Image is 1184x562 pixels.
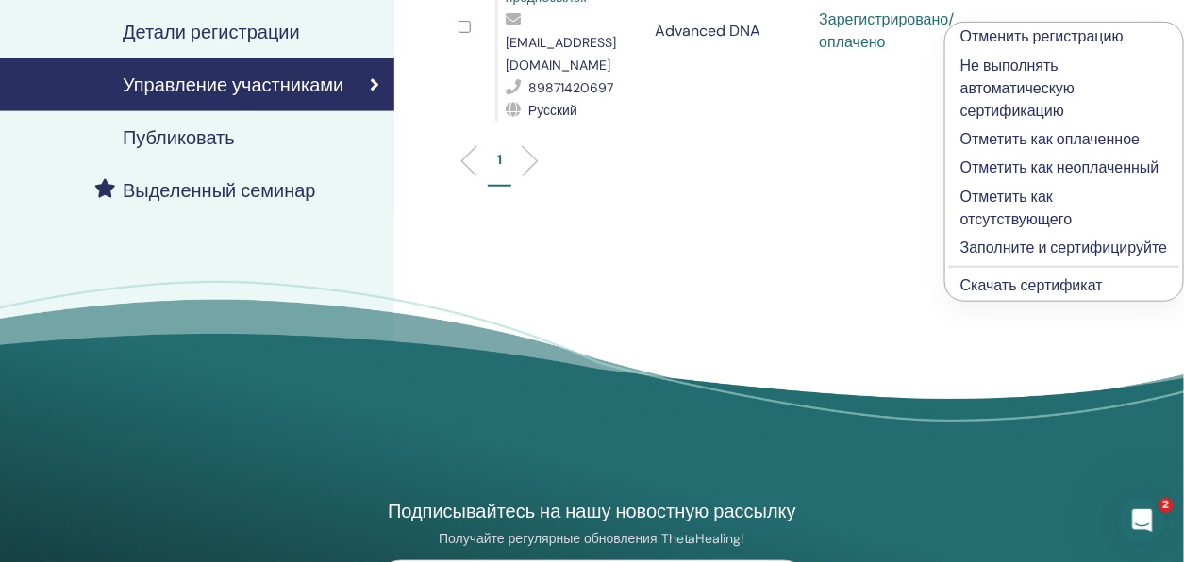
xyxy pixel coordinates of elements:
[960,55,1168,123] p: Не выполнять автоматическую сертификацию
[1159,498,1174,513] span: 2
[123,179,316,202] h4: Выделенный семинар
[375,499,810,523] h4: Подписывайтесь на нашу новостную рассылку
[1120,498,1165,543] iframe: Intercom live chat
[123,21,300,43] h4: Детали регистрации
[960,237,1168,259] p: Заполните и сертифицируйте
[960,157,1168,179] p: Отметить как неоплаченный
[123,126,235,149] h4: Публиковать
[375,530,810,547] p: Получайте регулярные обновления ThetaHealing!
[960,25,1168,48] p: Отменить регистрацию
[528,79,613,96] span: 89871420697
[960,275,1103,295] a: Скачать сертификат
[960,128,1168,151] p: Отметить как оплаченное
[960,186,1168,231] p: Отметить как отсутствующего
[123,74,343,96] h4: Управление участниками
[528,102,577,119] span: Русский
[497,150,502,170] p: 1
[506,34,616,74] span: [EMAIL_ADDRESS][DOMAIN_NAME]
